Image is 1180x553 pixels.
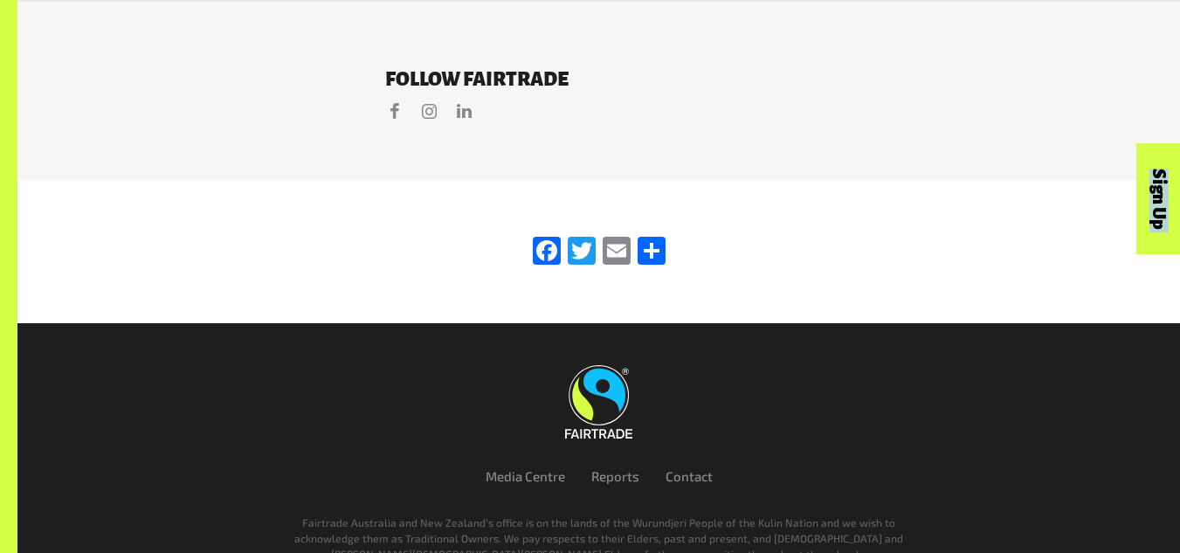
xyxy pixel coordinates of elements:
[385,69,813,90] h6: Follow Fairtrade
[599,237,634,267] a: Email
[666,468,713,484] a: Contact
[529,237,564,267] a: Facebook
[591,468,639,484] a: Reports
[419,101,438,121] a: Visit us on Instagram
[565,365,632,439] img: Fairtrade Australia New Zealand logo
[564,237,599,267] a: Twitter
[486,468,565,484] a: Media Centre
[634,237,669,267] a: Share
[385,101,404,121] a: Visit us on facebook
[454,101,473,121] a: Visit us on linkedIn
